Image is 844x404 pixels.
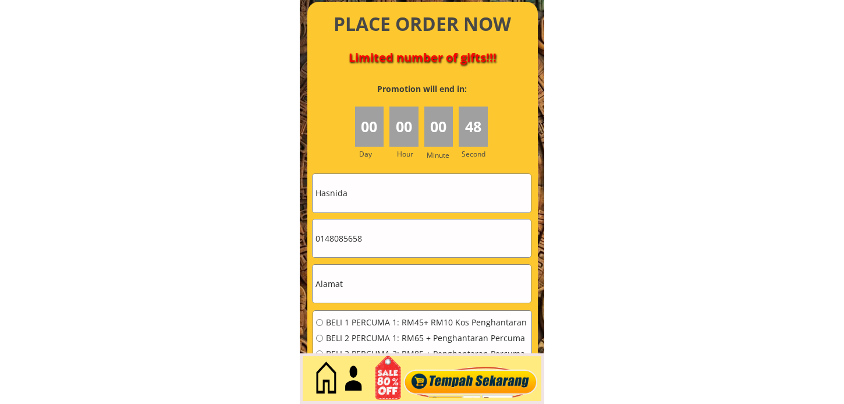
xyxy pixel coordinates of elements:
[356,83,488,95] h3: Promotion will end in:
[326,350,529,358] span: BELI 2 PERCUMA 2: RM85 + Penghantaran Percuma
[427,150,452,161] h3: Minute
[326,334,529,342] span: BELI 2 PERCUMA 1: RM65 + Penghantaran Percuma
[321,51,524,65] h4: Limited number of gifts!!!
[326,318,529,327] span: BELI 1 PERCUMA 1: RM45+ RM10 Kos Penghantaran
[359,148,388,160] h3: Day
[313,265,531,303] input: Alamat
[313,174,531,212] input: Nama
[313,219,531,257] input: Telefon
[462,148,490,160] h3: Second
[321,11,524,37] h4: PLACE ORDER NOW
[397,148,421,160] h3: Hour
